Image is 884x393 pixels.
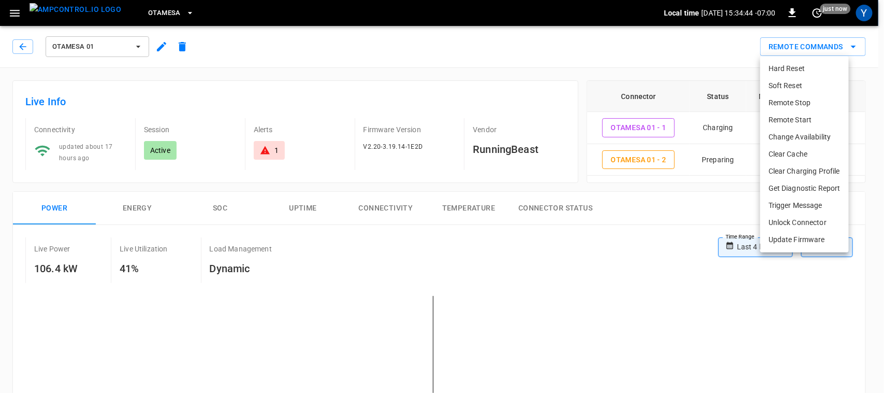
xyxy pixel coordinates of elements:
[760,129,849,146] li: Change Availability
[760,197,849,214] li: Trigger Message
[760,231,849,248] li: Update Firmware
[760,163,849,180] li: Clear Charging Profile
[760,77,849,94] li: Soft Reset
[760,214,849,231] li: Unlock Connector
[760,180,849,197] li: Get Diagnostic Report
[760,146,849,163] li: Clear Cache
[760,60,849,77] li: Hard Reset
[760,94,849,111] li: Remote Stop
[760,111,849,129] li: Remote Start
